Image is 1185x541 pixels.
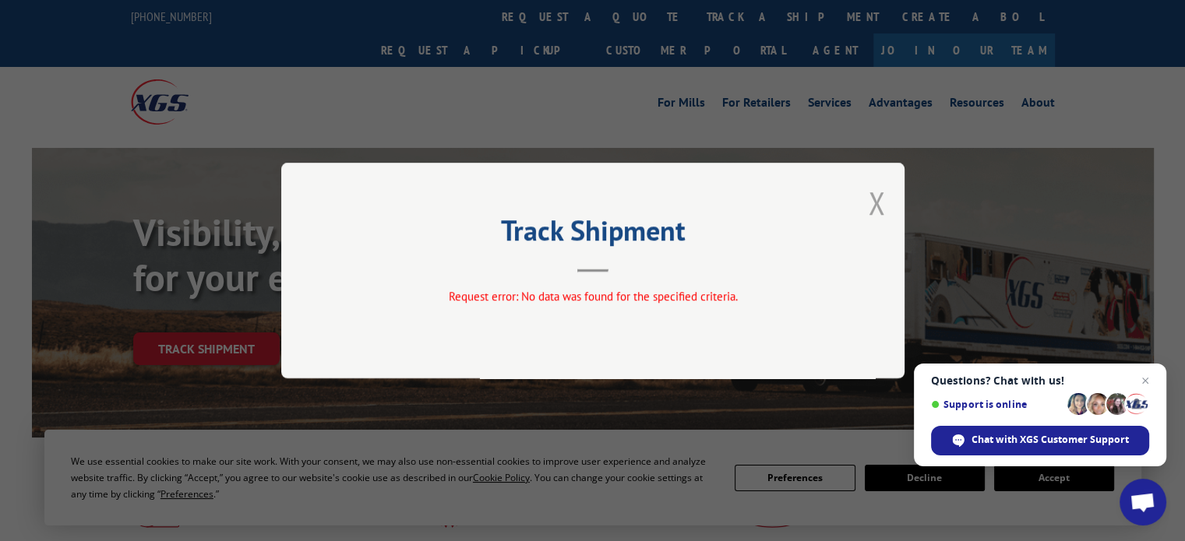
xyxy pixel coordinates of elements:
[931,374,1149,387] span: Questions? Chat with us!
[931,426,1149,455] div: Chat with XGS Customer Support
[1136,371,1155,390] span: Close chat
[931,399,1062,410] span: Support is online
[1120,479,1166,525] div: Open chat
[448,289,737,304] span: Request error: No data was found for the specified criteria.
[868,182,885,223] button: Close modal
[972,433,1129,447] span: Chat with XGS Customer Support
[359,220,827,249] h2: Track Shipment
